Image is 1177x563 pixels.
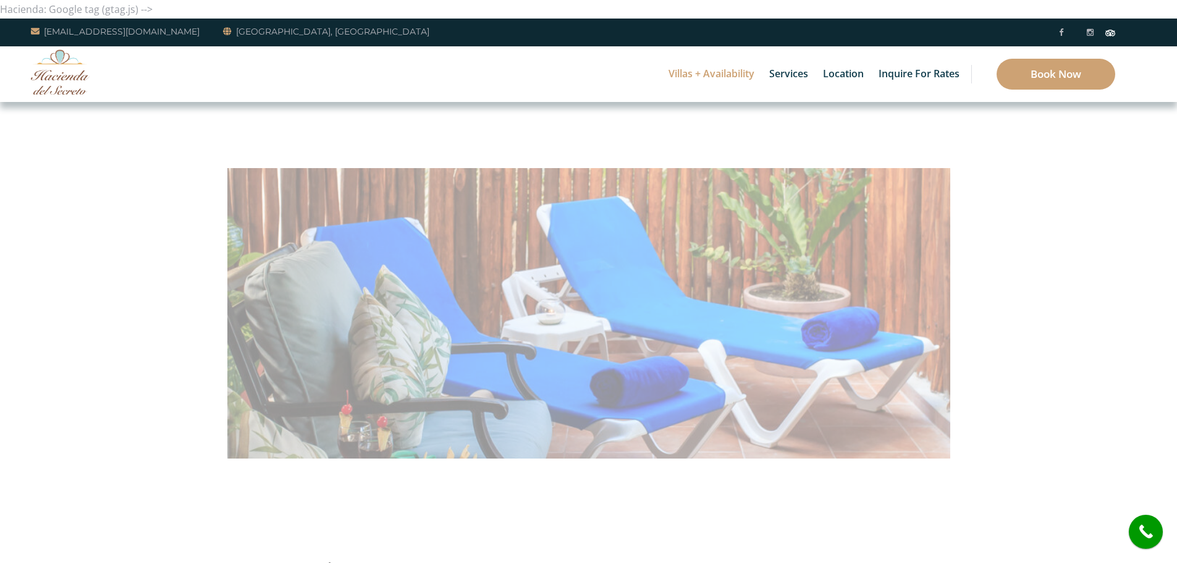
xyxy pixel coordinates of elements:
a: Inquire for Rates [872,46,966,102]
a: [GEOGRAPHIC_DATA], [GEOGRAPHIC_DATA] [223,24,429,39]
img: IMG_1313-1000x667.jpg [227,72,950,554]
a: [EMAIL_ADDRESS][DOMAIN_NAME] [31,24,200,39]
i: call [1132,518,1160,546]
a: call [1129,515,1163,549]
img: Tripadvisor_logomark.svg [1105,30,1115,36]
a: Location [817,46,870,102]
a: Villas + Availability [662,46,761,102]
img: Awesome Logo [31,49,90,95]
a: Book Now [997,59,1115,90]
a: Services [763,46,814,102]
